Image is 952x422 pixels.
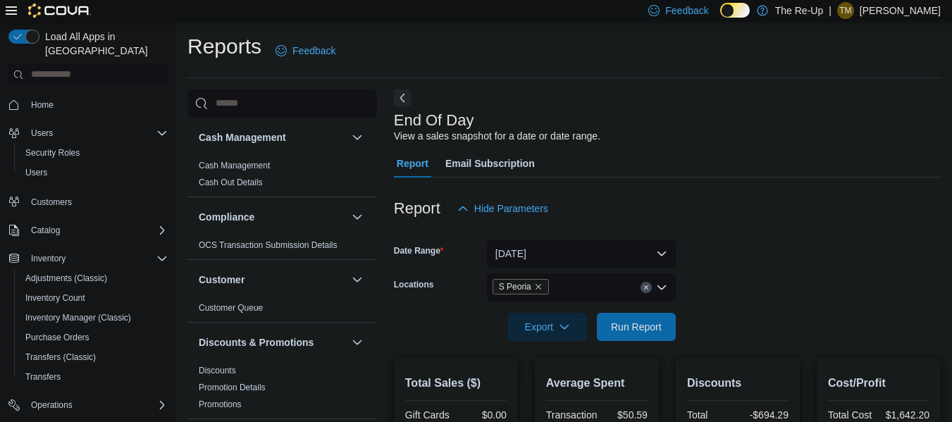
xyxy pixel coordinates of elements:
div: View a sales snapshot for a date or date range. [394,129,600,144]
div: Gift Cards [405,409,453,421]
span: Cash Management [199,160,270,171]
span: Feedback [292,44,335,58]
button: Operations [3,395,173,415]
a: Cash Out Details [199,178,263,187]
span: TM [839,2,851,19]
a: OCS Transaction Submission Details [199,240,338,250]
span: Transfers [25,371,61,383]
button: Inventory Count [14,288,173,308]
label: Locations [394,279,434,290]
span: Export [517,313,579,341]
a: Purchase Orders [20,329,95,346]
a: Cash Management [199,161,270,170]
button: Users [3,123,173,143]
span: Promotions [199,399,242,410]
span: Security Roles [20,144,168,161]
a: Transfers (Classic) [20,349,101,366]
a: Promotions [199,399,242,409]
button: Customers [3,191,173,211]
h3: Compliance [199,210,254,224]
button: Transfers [14,367,173,387]
button: Purchase Orders [14,328,173,347]
a: Users [20,164,53,181]
span: Report [397,149,428,178]
span: Adjustments (Classic) [20,270,168,287]
span: Customer Queue [199,302,263,314]
a: Discounts [199,366,236,376]
div: -$694.29 [741,409,789,421]
button: Users [25,125,58,142]
input: Dark Mode [720,3,750,18]
span: Operations [31,399,73,411]
span: Purchase Orders [20,329,168,346]
div: Customer [187,299,377,322]
button: Discounts & Promotions [349,334,366,351]
button: Security Roles [14,143,173,163]
h2: Discounts [687,375,789,392]
h2: Average Spent [546,375,648,392]
a: Customers [25,194,78,211]
span: Load All Apps in [GEOGRAPHIC_DATA] [39,30,168,58]
h1: Reports [187,32,261,61]
button: Next [394,89,411,106]
div: $1,642.20 [882,409,929,421]
div: Cash Management [187,157,377,197]
button: Catalog [25,222,66,239]
label: Date Range [394,245,444,256]
button: Operations [25,397,78,414]
p: | [829,2,832,19]
span: Discounts [199,365,236,376]
button: Adjustments (Classic) [14,268,173,288]
div: Compliance [187,237,377,259]
span: Users [31,128,53,139]
button: Discounts & Promotions [199,335,346,349]
button: Run Report [597,313,676,341]
span: Inventory Count [25,292,85,304]
button: [DATE] [487,240,676,268]
span: Transfers [20,368,168,385]
h2: Cost/Profit [828,375,929,392]
button: Compliance [349,209,366,225]
h3: Customer [199,273,245,287]
span: Security Roles [25,147,80,159]
span: Users [25,125,168,142]
span: Users [25,167,47,178]
a: Promotion Details [199,383,266,392]
div: $50.59 [602,409,647,421]
button: Customer [199,273,346,287]
a: Customer Queue [199,303,263,313]
button: Inventory [3,249,173,268]
button: Open list of options [656,282,667,293]
span: Inventory Manager (Classic) [25,312,131,323]
span: S Peoria [499,280,531,294]
button: Export [508,313,587,341]
button: Transfers (Classic) [14,347,173,367]
button: Cash Management [349,129,366,146]
span: Purchase Orders [25,332,89,343]
button: Remove S Peoria from selection in this group [534,283,543,291]
button: Inventory Manager (Classic) [14,308,173,328]
span: Email Subscription [445,149,535,178]
div: Discounts & Promotions [187,362,377,418]
button: Inventory [25,250,71,267]
button: Catalog [3,221,173,240]
span: Promotion Details [199,382,266,393]
span: Inventory Count [20,290,168,306]
h3: Discounts & Promotions [199,335,314,349]
span: Hide Parameters [474,201,548,216]
button: Hide Parameters [452,194,554,223]
h2: Total Sales ($) [405,375,507,392]
span: Catalog [31,225,60,236]
img: Cova [28,4,91,18]
span: Transfers (Classic) [20,349,168,366]
span: Inventory Manager (Classic) [20,309,168,326]
p: The Re-Up [775,2,823,19]
span: Users [20,164,168,181]
p: [PERSON_NAME] [860,2,941,19]
h3: Report [394,200,440,217]
span: Run Report [611,320,662,334]
button: Clear input [641,282,652,293]
span: Operations [25,397,168,414]
span: Customers [25,192,168,210]
span: Adjustments (Classic) [25,273,107,284]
